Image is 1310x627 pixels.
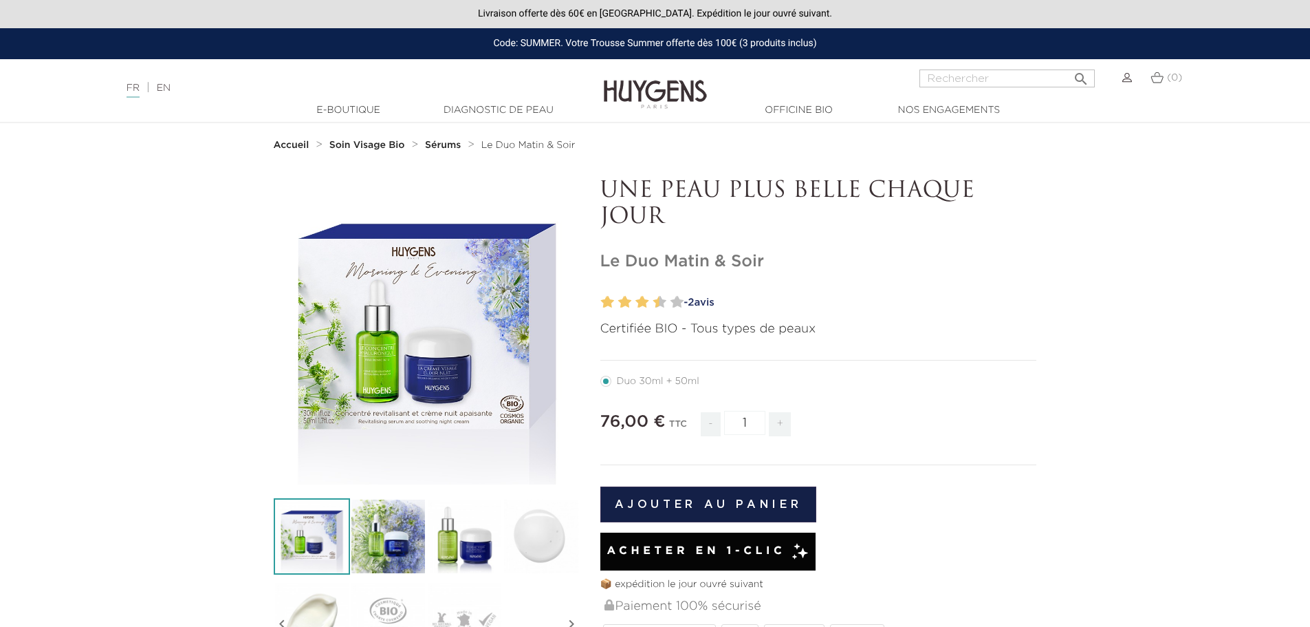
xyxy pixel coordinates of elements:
[274,140,309,150] strong: Accueil
[600,577,1037,592] p: 📦 expédition le jour ouvré suivant
[650,293,655,312] label: 7
[1069,65,1093,84] button: 
[600,320,1037,339] p: Certifiée BIO - Tous types de peaux
[274,498,350,575] img: Le Duo Matin & Soir
[604,293,614,312] label: 2
[120,80,536,96] div: |
[481,140,576,151] a: Le Duo Matin & Soir
[603,592,1037,621] div: Paiement 100% sécurisé
[1073,67,1089,83] i: 
[1167,73,1182,83] span: (0)
[639,293,649,312] label: 6
[425,140,461,150] strong: Sérums
[600,487,817,522] button: Ajouter au panier
[880,103,1018,118] a: Nos engagements
[280,103,417,118] a: E-Boutique
[633,293,637,312] label: 5
[598,293,603,312] label: 1
[430,103,567,118] a: Diagnostic de peau
[604,58,707,111] img: Huygens
[600,252,1037,272] h1: Le Duo Matin & Soir
[600,178,1037,231] p: UNE PEAU PLUS BELLE CHAQUE JOUR
[604,599,614,610] img: Paiement 100% sécurisé
[350,498,426,575] img: Le Duo Matin & Soir
[621,293,631,312] label: 4
[425,140,464,151] a: Sérums
[274,140,312,151] a: Accueil
[600,376,716,387] label: Duo 30ml + 50ml
[481,140,576,150] span: Le Duo Matin & Soir
[919,70,1095,87] input: Rechercher
[157,83,171,93] a: EN
[730,103,868,118] a: Officine Bio
[701,412,720,436] span: -
[329,140,408,151] a: Soin Visage Bio
[600,414,666,430] span: 76,00 €
[656,293,666,312] label: 8
[668,293,673,312] label: 9
[329,140,405,150] strong: Soin Visage Bio
[615,293,620,312] label: 3
[669,410,687,447] div: TTC
[679,293,1037,313] a: -2avis
[127,83,140,98] a: FR
[673,293,684,312] label: 10
[724,411,765,435] input: Quantité
[769,412,791,436] span: +
[688,297,694,308] span: 2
